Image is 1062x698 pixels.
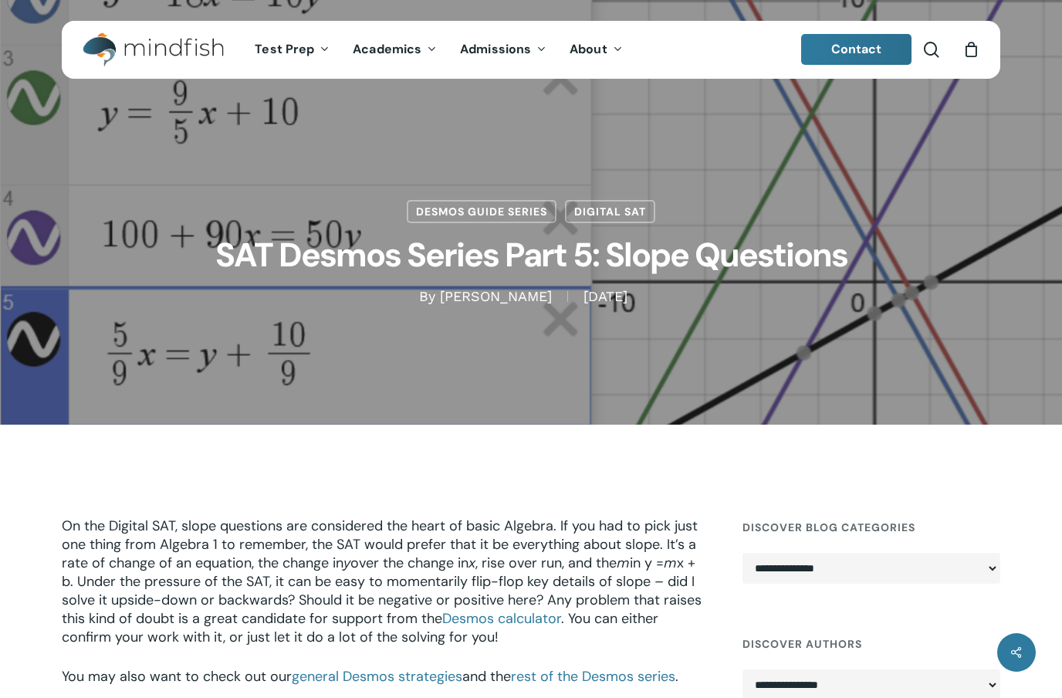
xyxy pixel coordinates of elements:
[350,554,468,572] span: over the change in
[292,667,462,686] a: general Desmos strategies
[570,41,607,57] span: About
[801,34,912,65] a: Contact
[442,609,561,628] a: Desmos calculator
[664,554,677,571] span: m
[343,554,350,571] span: y
[341,43,448,56] a: Academics
[62,554,702,646] span: x + b. Under the pressure of the SAT, it can be easy to momentarily flip-flop key details of slop...
[565,200,655,223] a: Digital SAT
[460,41,531,57] span: Admissions
[419,291,435,302] span: By
[448,43,558,56] a: Admissions
[567,291,643,302] span: [DATE]
[831,41,882,57] span: Contact
[62,21,1000,79] header: Main Menu
[243,43,341,56] a: Test Prep
[407,200,556,223] a: Desmos Guide Series
[62,517,698,572] span: On the Digital SAT, slope questions are considered the heart of basic Algebra. If you had to pick...
[145,223,917,287] h1: SAT Desmos Series Part 5: Slope Questions
[255,41,314,57] span: Test Prep
[630,554,664,572] span: in y =
[468,554,475,571] span: x
[462,667,511,686] span: and the
[62,667,292,686] span: You may also want to check out our
[617,554,630,571] span: m
[558,43,634,56] a: About
[243,21,634,79] nav: Main Menu
[742,630,1000,658] h4: Discover Authors
[675,667,678,686] span: .
[475,554,617,572] span: , rise over run, and the
[742,513,1000,541] h4: Discover Blog Categories
[511,667,675,686] a: rest of the Desmos series
[440,288,552,304] a: [PERSON_NAME]
[353,41,421,57] span: Academics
